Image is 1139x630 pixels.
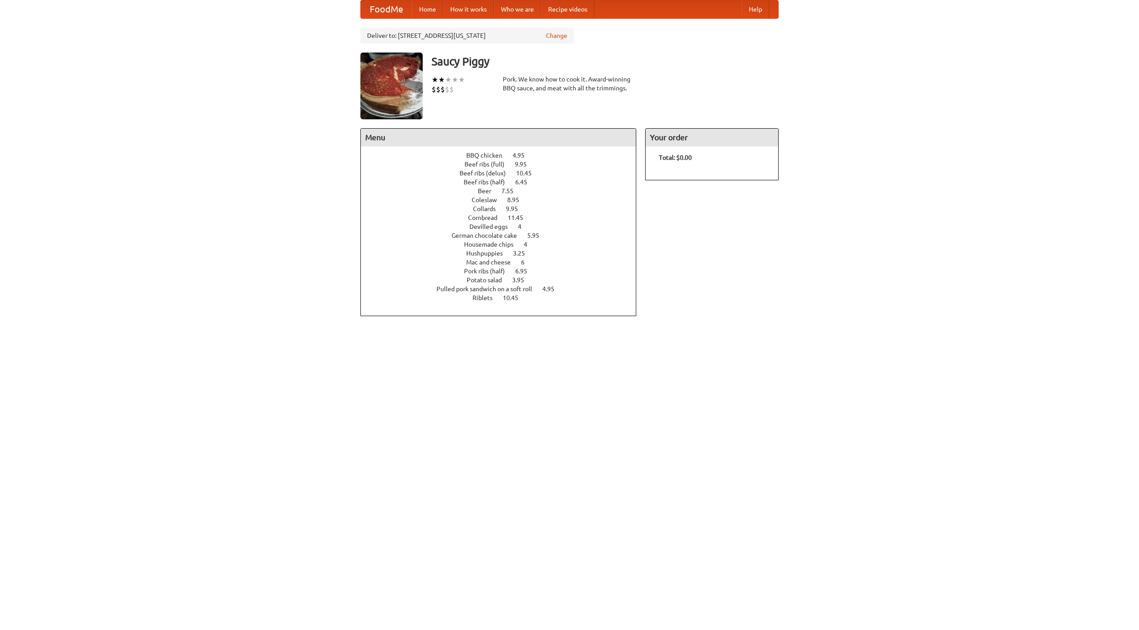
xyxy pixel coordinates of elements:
span: 4.95 [542,285,563,293]
span: Beer [478,187,500,195]
a: BBQ chicken 4.95 [466,152,541,159]
a: Cornbread 11.45 [468,214,540,221]
span: Beef ribs (delux) [460,170,515,177]
span: 7.55 [501,187,522,195]
span: Riblets [473,294,501,301]
a: Hushpuppies 3.25 [466,250,541,257]
span: Pork ribs (half) [464,268,514,275]
img: angular.jpg [360,53,423,119]
b: Total: $0.00 [659,154,692,161]
span: Potato salad [467,276,511,284]
li: ★ [432,75,438,85]
a: Beef ribs (half) 6.45 [464,179,544,186]
span: 8.95 [507,196,528,203]
span: 6 [521,259,533,266]
li: $ [449,85,454,94]
a: Help [742,0,769,18]
a: Mac and cheese 6 [466,259,541,266]
li: ★ [445,75,452,85]
span: 5.95 [527,232,548,239]
span: 4.95 [513,152,533,159]
a: Beef ribs (delux) 10.45 [460,170,548,177]
a: Who we are [494,0,541,18]
span: 6.45 [515,179,536,186]
span: 10.45 [516,170,541,177]
div: Pork. We know how to cook it. Award-winning BBQ sauce, and meat with all the trimmings. [503,75,636,93]
span: Beef ribs (full) [464,161,513,168]
li: $ [432,85,436,94]
span: 4 [518,223,530,230]
span: 9.95 [515,161,536,168]
a: Riblets 10.45 [473,294,535,301]
a: Devilled eggs 4 [469,223,538,230]
li: ★ [438,75,445,85]
span: Mac and cheese [466,259,520,266]
div: Deliver to: [STREET_ADDRESS][US_STATE] [360,28,574,44]
span: Hushpuppies [466,250,512,257]
a: Change [546,31,567,40]
a: Home [412,0,443,18]
span: 3.25 [513,250,534,257]
span: 3.95 [512,276,533,284]
h3: Saucy Piggy [432,53,779,70]
li: $ [440,85,445,94]
li: ★ [458,75,465,85]
span: 4 [524,241,536,248]
li: $ [445,85,449,94]
span: Coleslaw [472,196,506,203]
a: Potato salad 3.95 [467,276,541,284]
li: ★ [452,75,458,85]
a: Coleslaw 8.95 [472,196,536,203]
li: $ [436,85,440,94]
span: 6.95 [515,268,536,275]
a: Pork ribs (half) 6.95 [464,268,544,275]
a: Pulled pork sandwich on a soft roll 4.95 [436,285,571,293]
a: FoodMe [361,0,412,18]
a: Housemade chips 4 [464,241,544,248]
span: BBQ chicken [466,152,511,159]
a: Collards 9.95 [473,205,534,212]
a: Beef ribs (full) 9.95 [464,161,543,168]
a: How it works [443,0,494,18]
span: 10.45 [503,294,527,301]
a: Recipe videos [541,0,594,18]
span: Housemade chips [464,241,522,248]
span: Collards [473,205,505,212]
h4: Your order [646,129,778,146]
span: Devilled eggs [469,223,517,230]
span: German chocolate cake [452,232,526,239]
a: German chocolate cake 5.95 [452,232,556,239]
span: Pulled pork sandwich on a soft roll [436,285,541,293]
span: 11.45 [508,214,532,221]
a: Beer 7.55 [478,187,530,195]
span: 9.95 [506,205,527,212]
span: Beef ribs (half) [464,179,514,186]
h4: Menu [361,129,636,146]
span: Cornbread [468,214,506,221]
